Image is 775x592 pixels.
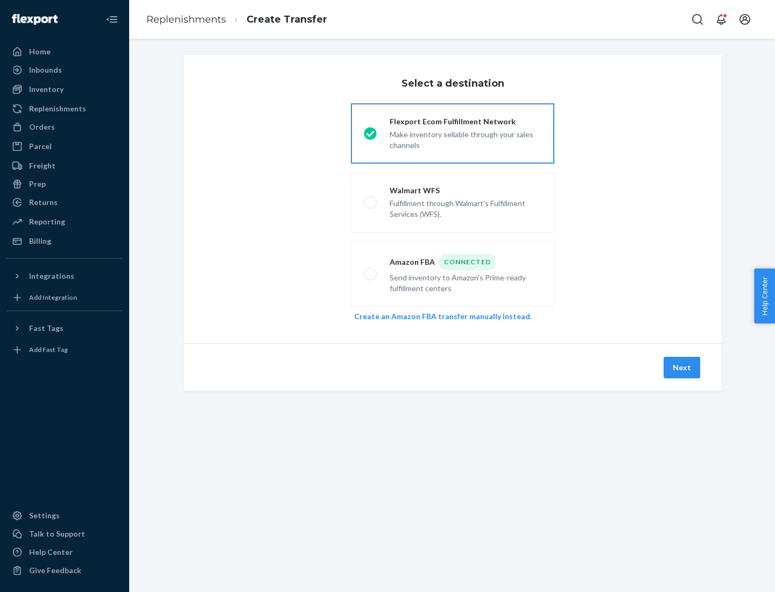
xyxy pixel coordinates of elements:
a: Parcel [6,138,123,155]
button: Fast Tags [6,320,123,337]
div: . [354,311,551,322]
button: Next [664,357,700,378]
div: Prep [29,179,46,189]
div: Integrations [29,271,74,281]
button: Open account menu [734,9,756,30]
ol: breadcrumbs [138,4,336,36]
h3: Select a destination [401,76,504,90]
a: Add Fast Tag [6,341,123,358]
button: Integrations [6,267,123,285]
a: Help Center [6,544,123,561]
div: Freight [29,160,55,171]
div: Amazon FBA [390,254,541,270]
div: Inventory [29,84,64,95]
a: Billing [6,232,123,250]
a: Replenishments [6,100,123,117]
a: Create Transfer [246,13,327,25]
a: Inbounds [6,61,123,79]
img: Flexport logo [12,14,58,25]
div: Flexport Ecom Fulfillment Network [390,116,541,127]
div: Help Center [29,547,73,558]
div: Parcel [29,141,52,152]
div: Send inventory to Amazon's Prime-ready fulfillment centers [390,270,541,294]
button: Help Center [754,269,775,323]
div: Returns [29,197,58,208]
div: Add Fast Tag [29,345,68,354]
div: Fulfillment through Walmart's Fulfillment Services (WFS). [390,196,541,220]
div: Make inventory sellable through your sales channels [390,127,541,151]
a: Prep [6,175,123,193]
a: Reporting [6,213,123,230]
div: Inbounds [29,65,62,75]
a: Settings [6,507,123,524]
div: Walmart WFS [390,185,541,196]
a: Inventory [6,81,123,98]
a: Create an Amazon FBA transfer manually instead [354,312,530,321]
button: Open Search Box [687,9,708,30]
div: Give Feedback [29,565,81,576]
div: Replenishments [29,103,86,114]
div: Connected [439,254,496,270]
div: Add Integration [29,293,77,302]
a: Replenishments [146,13,226,25]
div: Home [29,46,51,57]
div: Billing [29,236,51,246]
a: Talk to Support [6,525,123,542]
a: Home [6,43,123,60]
button: Open notifications [710,9,732,30]
div: Settings [29,510,60,521]
a: Orders [6,118,123,136]
button: Give Feedback [6,562,123,579]
button: Close Navigation [101,9,123,30]
a: Add Integration [6,289,123,306]
a: Freight [6,157,123,174]
div: Talk to Support [29,528,85,539]
div: Fast Tags [29,323,64,334]
div: Orders [29,122,55,132]
div: Reporting [29,216,65,227]
a: Returns [6,194,123,211]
